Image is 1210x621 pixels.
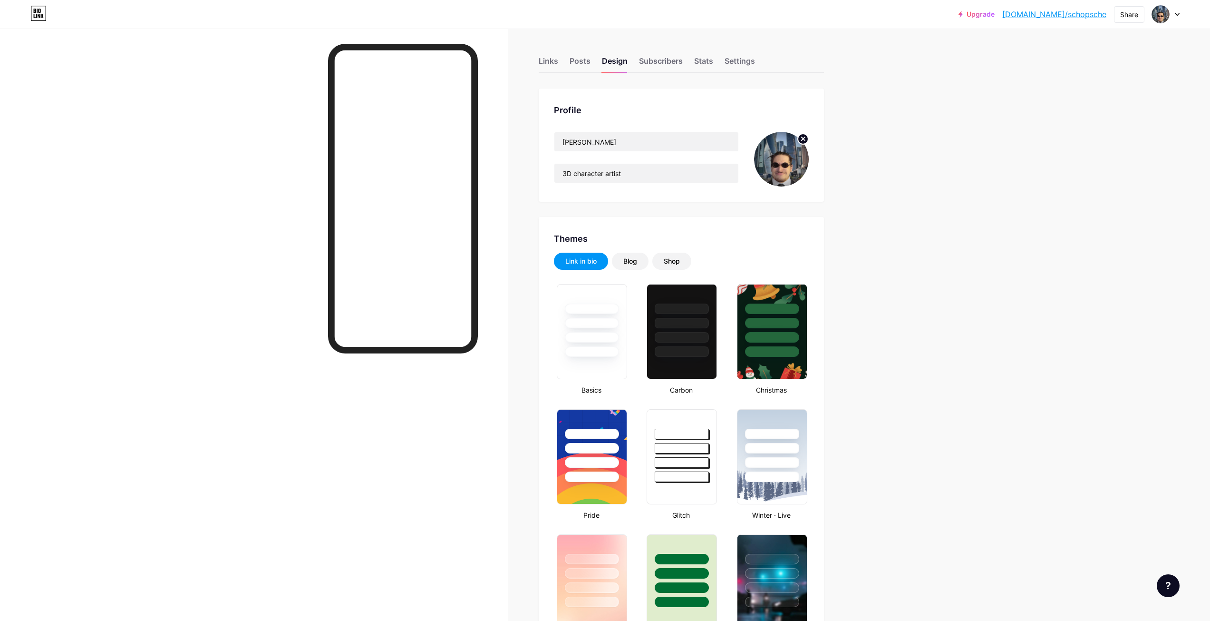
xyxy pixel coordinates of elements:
div: Christmas [734,385,809,395]
div: Link in bio [565,256,597,266]
div: Blog [623,256,637,266]
a: [DOMAIN_NAME]/schopsche [1002,9,1106,20]
div: Themes [554,232,809,245]
div: Carbon [644,385,718,395]
div: Profile [554,104,809,117]
div: Winter · Live [734,510,809,520]
img: Dima Burger [754,132,809,187]
input: Name [554,132,738,151]
div: Design [602,55,628,72]
a: Upgrade [958,10,995,18]
input: Bio [554,164,738,183]
img: Dima Burger [1152,5,1170,23]
div: Settings [725,55,755,72]
div: Subscribers [639,55,683,72]
div: Pride [554,510,629,520]
div: Basics [554,385,629,395]
div: Share [1120,10,1138,20]
div: Links [539,55,558,72]
div: Posts [570,55,590,72]
div: Glitch [644,510,718,520]
div: Shop [664,256,680,266]
div: Stats [694,55,713,72]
